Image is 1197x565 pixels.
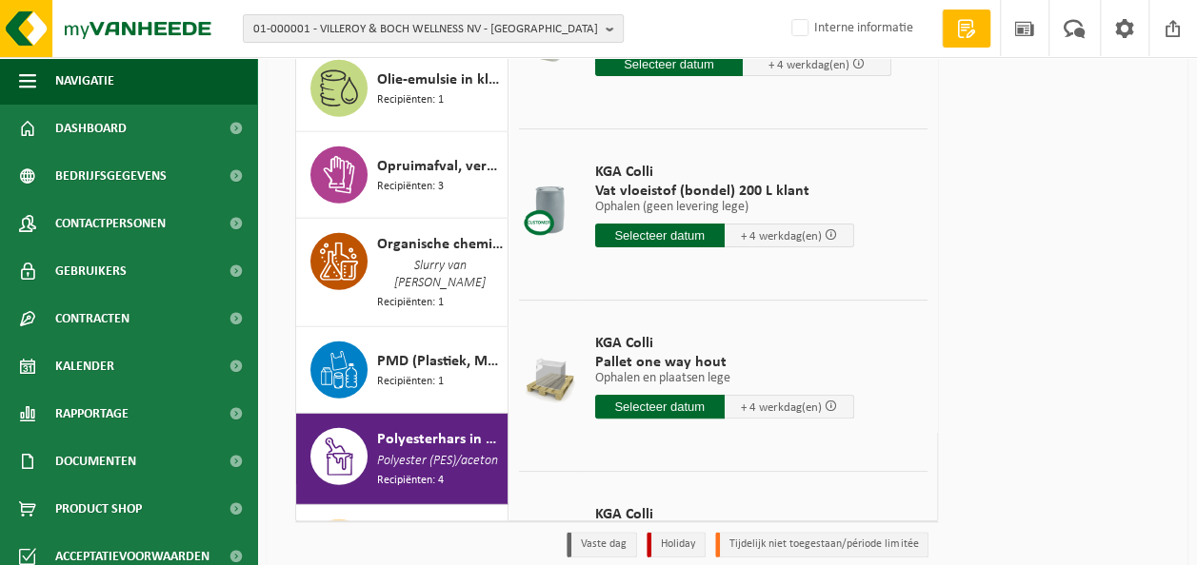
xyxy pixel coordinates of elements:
[595,395,725,419] input: Selecteer datum
[55,438,136,485] span: Documenten
[377,178,444,196] span: Recipiënten: 3
[377,472,444,490] span: Recipiënten: 4
[377,256,503,294] span: Slurry van [PERSON_NAME]
[788,14,913,43] label: Interne informatie
[296,414,509,505] button: Polyesterhars in 200lt Polyester (PES)/aceton Recipiënten: 4
[243,14,624,43] button: 01-000001 - VILLEROY & BOCH WELLNESS NV - [GEOGRAPHIC_DATA]
[253,15,598,44] span: 01-000001 - VILLEROY & BOCH WELLNESS NV - [GEOGRAPHIC_DATA]
[595,163,854,182] span: KGA Colli
[377,68,503,91] span: Olie-emulsie in kleinverpakking
[377,155,503,178] span: Opruimafval, verontreinigd, ontvlambaar
[595,505,854,524] span: KGA Colli
[55,342,114,390] span: Kalender
[595,201,854,214] p: Ophalen (geen levering lege)
[55,105,127,152] span: Dashboard
[55,247,127,295] span: Gebruikers
[377,233,503,256] span: Organische chemicaliën, gevaarlijk, pasteus
[595,353,854,372] span: Pallet one way hout
[296,132,509,219] button: Opruimafval, verontreinigd, ontvlambaar Recipiënten: 3
[377,91,444,109] span: Recipiënten: 1
[715,532,928,557] li: Tijdelijk niet toegestaan/période limitée
[741,230,822,243] span: + 4 werkdag(en)
[741,401,822,414] span: + 4 werkdag(en)
[296,219,509,327] button: Organische chemicaliën, gevaarlijk, pasteus Slurry van [PERSON_NAME] Recipiënten: 1
[595,372,854,385] p: Ophalen en plaatsen lege
[55,57,114,105] span: Navigatie
[296,327,509,414] button: PMD (Plastiek, Metaal, Drankkartons) (bedrijven) Recipiënten: 1
[55,200,166,247] span: Contactpersonen
[647,532,706,557] li: Holiday
[377,428,503,451] span: Polyesterhars in 200lt
[55,390,129,438] span: Rapportage
[377,451,498,472] span: Polyester (PES)/aceton
[55,485,142,533] span: Product Shop
[595,334,854,353] span: KGA Colli
[595,52,744,76] input: Selecteer datum
[377,350,503,373] span: PMD (Plastiek, Metaal, Drankkartons) (bedrijven)
[595,182,854,201] span: Vat vloeistof (bondel) 200 L klant
[55,152,167,200] span: Bedrijfsgegevens
[768,59,849,71] span: + 4 werkdag(en)
[55,295,130,342] span: Contracten
[377,294,444,312] span: Recipiënten: 1
[377,373,444,391] span: Recipiënten: 1
[296,46,509,132] button: Olie-emulsie in kleinverpakking Recipiënten: 1
[595,224,725,247] input: Selecteer datum
[567,532,637,557] li: Vaste dag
